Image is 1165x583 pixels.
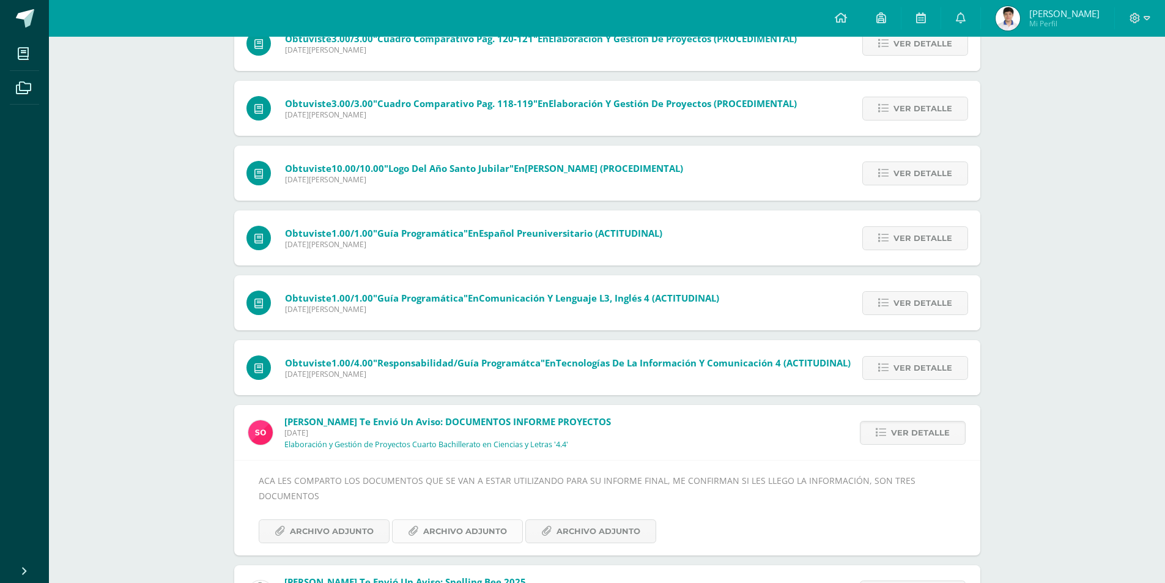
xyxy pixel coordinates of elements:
[284,440,568,450] p: Elaboración y Gestión de Proyectos Cuarto Bachillerato en Ciencias y Letras '4.4'
[373,32,538,45] span: "Cuadro comparativo pag. 120-121"
[557,520,640,543] span: Archivo Adjunto
[285,162,683,174] span: Obtuviste en
[290,520,374,543] span: Archivo Adjunto
[893,292,952,314] span: Ver detalle
[893,357,952,379] span: Ver detalle
[556,357,851,369] span: Tecnologías de la Información y Comunicación 4 (ACTITUDINAL)
[331,32,373,45] span: 3.00/3.00
[479,292,719,304] span: Comunicación y Lenguaje L3, Inglés 4 (ACTITUDINAL)
[373,227,468,239] span: "Guía Programática"
[893,162,952,185] span: Ver detalle
[285,292,719,304] span: Obtuviste en
[525,519,656,543] a: Archivo Adjunto
[1029,7,1100,20] span: [PERSON_NAME]
[392,519,523,543] a: Archivo Adjunto
[331,357,373,369] span: 1.00/4.00
[285,110,797,120] span: [DATE][PERSON_NAME]
[893,227,952,250] span: Ver detalle
[285,357,851,369] span: Obtuviste en
[284,415,611,428] span: [PERSON_NAME] te envió un aviso: DOCUMENTOS INFORME PROYECTOS
[331,292,373,304] span: 1.00/1.00
[384,162,514,174] span: "Logo del Año Santo Jubilar"
[996,6,1020,31] img: ef0311257d527dbb97fe8ef4507fd507.png
[331,162,384,174] span: 10.00/10.00
[1029,18,1100,29] span: Mi Perfil
[549,32,797,45] span: Elaboración y Gestión de Proyectos (PROCEDIMENTAL)
[893,32,952,55] span: Ver detalle
[423,520,507,543] span: Archivo Adjunto
[285,45,797,55] span: [DATE][PERSON_NAME]
[331,97,373,110] span: 3.00/3.00
[284,428,611,438] span: [DATE]
[285,174,683,185] span: [DATE][PERSON_NAME]
[248,420,273,445] img: f209912025eb4cc0063bd43b7a978690.png
[285,304,719,314] span: [DATE][PERSON_NAME]
[893,97,952,120] span: Ver detalle
[285,227,662,239] span: Obtuviste en
[525,162,683,174] span: [PERSON_NAME] (PROCEDIMENTAL)
[373,97,538,110] span: "Cuadro comparativo pag. 118-119"
[373,292,468,304] span: "Guía Programática"
[285,239,662,250] span: [DATE][PERSON_NAME]
[891,421,950,444] span: Ver detalle
[259,519,390,543] a: Archivo Adjunto
[549,97,797,110] span: Elaboración y Gestión de Proyectos (PROCEDIMENTAL)
[373,357,545,369] span: "Responsabilidad/Guía programátca"
[285,369,851,379] span: [DATE][PERSON_NAME]
[479,227,662,239] span: Español Preuniversitario (ACTITUDINAL)
[285,97,797,110] span: Obtuviste en
[259,473,956,543] div: ACA LES COMPARTO LOS DOCUMENTOS QUE SE VAN A ESTAR UTILIZANDO PARA SU INFORME FINAL, ME CONFIRMAN...
[285,32,797,45] span: Obtuviste en
[331,227,373,239] span: 1.00/1.00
